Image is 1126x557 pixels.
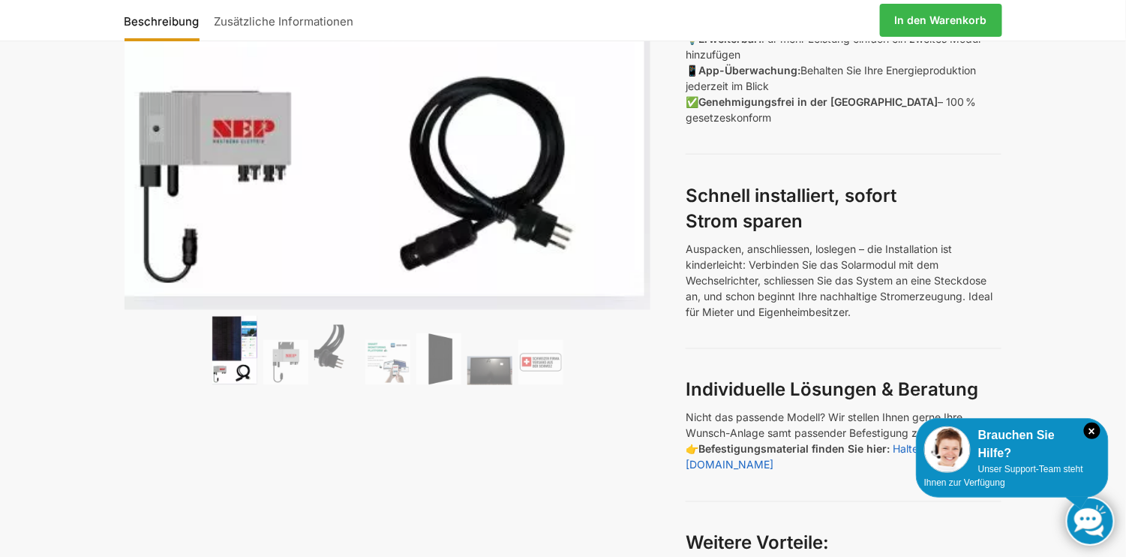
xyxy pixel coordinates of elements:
strong: Befestigungsmaterial finden Sie hier: [698,443,890,456]
strong: Genehmigungsfrei in der [GEOGRAPHIC_DATA] [698,95,938,108]
a: In den Warenkorb [880,4,1002,37]
p: 💡 Für mehr Leistung einfach ein zweites Modul hinzufügen 📱 Behalten Sie Ihre Energieproduktion je... [686,31,1001,125]
strong: Erweiterbar: [698,32,761,45]
img: Nep 600 [263,340,308,385]
img: Balkonkraftwerk 405/600 Watt erweiterbar – Bild 6 [467,357,512,385]
img: Steckerfertig Plug & Play mit 410 Watt [212,316,257,385]
img: Balkonkraftwerk 405/600 Watt erweiterbar – Bild 4 [365,340,410,385]
div: Brauchen Sie Hilfe? [924,426,1100,462]
img: Customer service [924,426,971,473]
i: Schließen [1084,423,1100,439]
p: Nicht das passende Modell? Wir stellen Ihnen gerne Ihre Wunsch-Anlage samt passender Befestigung ... [686,410,1001,473]
img: Balkonkraftwerk 405/600 Watt erweiterbar – Bild 7 [518,340,563,385]
a: Zusätzliche Informationen [207,2,362,38]
strong: App-Überwachung: [698,64,800,77]
strong: Weitere Vorteile: [686,532,829,554]
span: Unser Support-Team steht Ihnen zur Verfügung [924,464,1083,488]
img: Anschlusskabel-3meter_schweizer-stecker [314,325,359,385]
a: Beschreibung [125,2,207,38]
img: TommaTech Vorderseite [416,333,461,385]
strong: Individuelle Lösungen & Beratung [686,379,978,401]
p: Auspacken, anschliessen, loslegen – die Installation ist kinderleicht: Verbinden Sie das Solarmod... [686,241,1001,320]
strong: Schnell installiert, sofort Strom sparen [686,185,896,233]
